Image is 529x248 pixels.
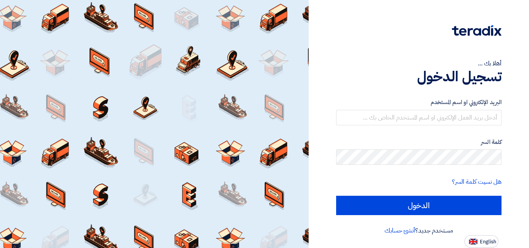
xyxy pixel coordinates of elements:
input: أدخل بريد العمل الإلكتروني او اسم المستخدم الخاص بك ... [336,110,502,125]
img: Teradix logo [452,25,502,36]
input: الدخول [336,196,502,215]
button: English [464,235,498,248]
label: البريد الإلكتروني او اسم المستخدم [336,98,502,107]
a: هل نسيت كلمة السر؟ [452,177,502,186]
h1: تسجيل الدخول [336,68,502,85]
a: أنشئ حسابك [385,226,415,235]
span: English [480,239,496,245]
label: كلمة السر [336,138,502,147]
div: مستخدم جديد؟ [336,226,502,235]
div: أهلا بك ... [336,59,502,68]
img: en-US.png [469,239,477,245]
